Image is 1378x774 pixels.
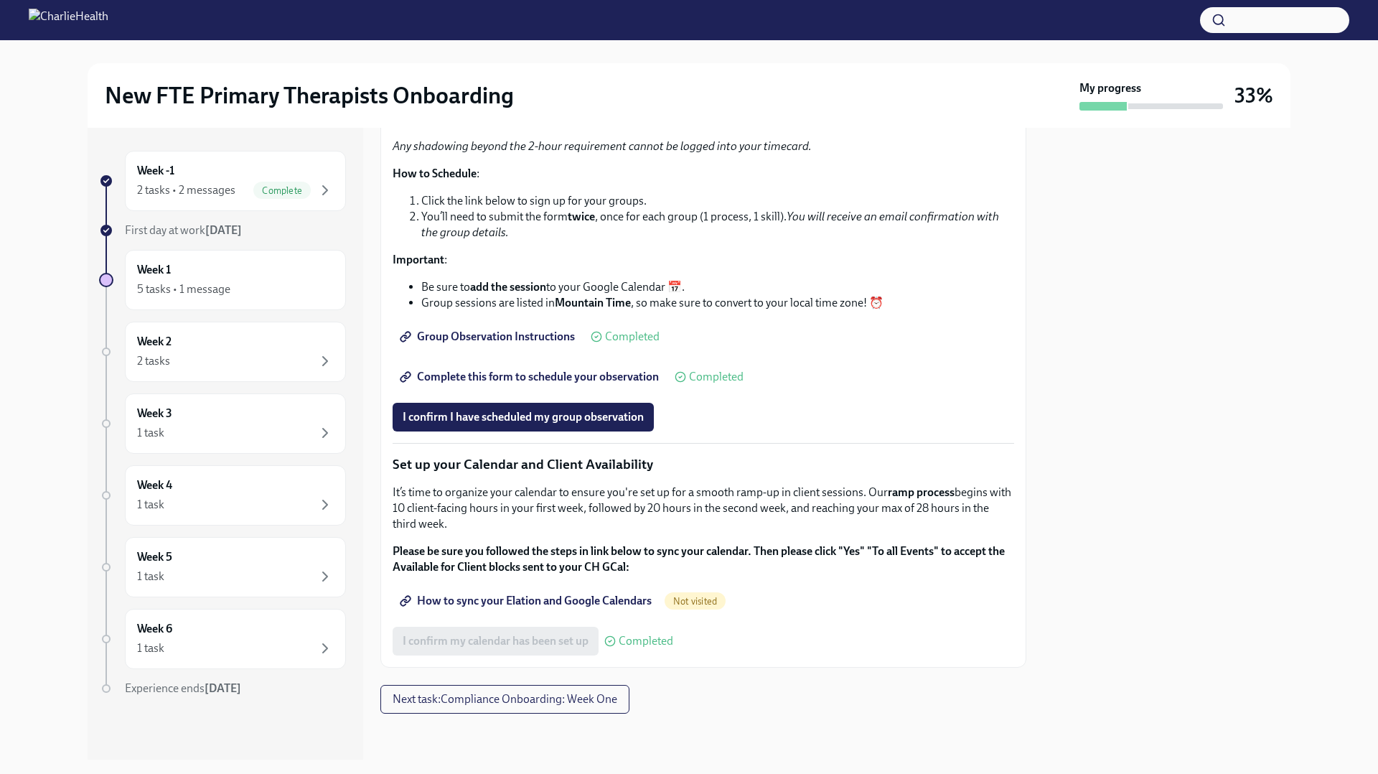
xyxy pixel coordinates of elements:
[393,252,1014,268] p: :
[99,151,346,211] a: Week -12 tasks • 2 messagesComplete
[137,281,230,297] div: 5 tasks • 1 message
[99,393,346,454] a: Week 31 task
[137,406,172,421] h6: Week 3
[421,209,1014,241] li: You’ll need to submit the form , once for each group (1 process, 1 skill).
[137,262,171,278] h6: Week 1
[555,296,631,309] strong: Mountain Time
[421,193,1014,209] li: Click the link below to sign up for your groups.
[1234,83,1273,108] h3: 33%
[99,322,346,382] a: Week 22 tasks
[29,9,108,32] img: CharlieHealth
[421,279,1014,295] li: Be sure to to your Google Calendar 📅.
[393,363,669,391] a: Complete this form to schedule your observation
[205,681,241,695] strong: [DATE]
[99,250,346,310] a: Week 15 tasks • 1 message
[393,455,1014,474] p: Set up your Calendar and Client Availability
[393,544,1005,574] strong: Please be sure you followed the steps in link below to sync your calendar. Then please click "Yes...
[403,370,659,384] span: Complete this form to schedule your observation
[665,596,726,607] span: Not visited
[393,167,477,180] strong: How to Schedule
[137,334,172,350] h6: Week 2
[137,569,164,584] div: 1 task
[403,330,575,344] span: Group Observation Instructions
[137,549,172,565] h6: Week 5
[421,295,1014,311] li: Group sessions are listed in , so make sure to convert to your local time zone! ⏰
[393,587,662,615] a: How to sync your Elation and Google Calendars
[393,322,585,351] a: Group Observation Instructions
[137,353,170,369] div: 2 tasks
[403,594,652,608] span: How to sync your Elation and Google Calendars
[137,497,164,513] div: 1 task
[253,185,311,196] span: Complete
[393,692,617,707] span: Next task : Compliance Onboarding: Week One
[380,685,629,714] button: Next task:Compliance Onboarding: Week One
[137,477,172,493] h6: Week 4
[137,182,235,198] div: 2 tasks • 2 messages
[137,163,174,179] h6: Week -1
[99,537,346,597] a: Week 51 task
[105,81,514,110] h2: New FTE Primary Therapists Onboarding
[888,485,955,499] strong: ramp process
[99,223,346,238] a: First day at work[DATE]
[99,465,346,526] a: Week 41 task
[125,681,241,695] span: Experience ends
[137,621,172,637] h6: Week 6
[205,223,242,237] strong: [DATE]
[393,139,812,153] em: Any shadowing beyond the 2-hour requirement cannot be logged into your timecard.
[605,331,660,342] span: Completed
[137,425,164,441] div: 1 task
[393,253,444,266] strong: Important
[393,485,1014,532] p: It’s time to organize your calendar to ensure you're set up for a smooth ramp-up in client sessio...
[470,280,546,294] strong: add the session
[1079,80,1141,96] strong: My progress
[393,166,1014,182] p: :
[99,609,346,669] a: Week 61 task
[619,635,673,647] span: Completed
[689,371,744,383] span: Completed
[125,223,242,237] span: First day at work
[403,410,644,424] span: I confirm I have scheduled my group observation
[137,640,164,656] div: 1 task
[568,210,595,223] strong: twice
[421,210,999,239] em: You will receive an email confirmation with the group details.
[393,403,654,432] button: I confirm I have scheduled my group observation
